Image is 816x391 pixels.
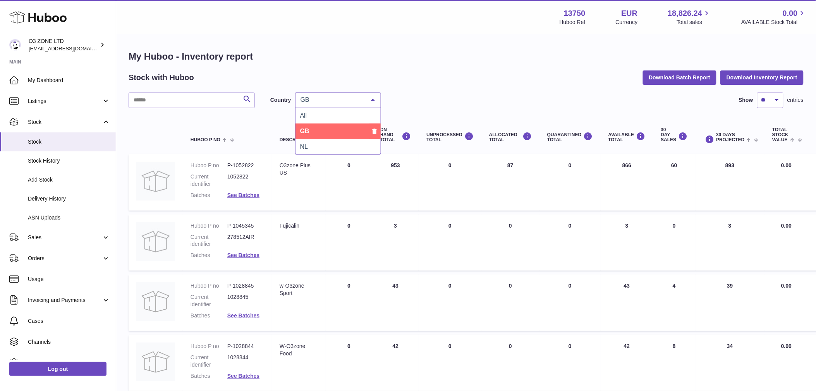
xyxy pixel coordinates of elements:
[28,157,110,165] span: Stock History
[653,214,696,271] td: 0
[481,154,539,211] td: 87
[601,214,653,271] td: 3
[419,274,481,331] td: 0
[136,222,175,261] img: product image
[326,214,372,271] td: 0
[227,192,259,198] a: See Batches
[741,8,807,26] a: 0.00 AVAILABLE Stock Total
[28,276,110,283] span: Usage
[783,8,798,19] span: 0.00
[227,282,264,290] dd: P-1028845
[601,154,653,211] td: 866
[29,38,98,52] div: O3 ZONE LTD
[28,77,110,84] span: My Dashboard
[191,282,227,290] dt: Huboo P no
[227,162,264,169] dd: P-1052822
[300,143,308,150] span: NL
[28,338,110,346] span: Channels
[696,214,765,271] td: 3
[481,214,539,271] td: 0
[300,128,309,134] span: GB
[227,373,259,379] a: See Batches
[191,233,227,248] dt: Current identifier
[419,154,481,211] td: 0
[560,19,586,26] div: Huboo Ref
[372,274,419,331] td: 43
[781,343,792,349] span: 0.00
[28,234,102,241] span: Sales
[326,154,372,211] td: 0
[299,96,365,104] span: GB
[129,72,194,83] h2: Stock with Huboo
[191,192,227,199] dt: Batches
[781,283,792,289] span: 0.00
[227,173,264,188] dd: 1052822
[191,252,227,259] dt: Batches
[280,282,318,297] div: w-O3zone Sport
[781,162,792,168] span: 0.00
[191,354,227,369] dt: Current identifier
[270,96,291,104] label: Country
[129,50,804,63] h1: My Huboo - Inventory report
[28,214,110,221] span: ASN Uploads
[372,214,419,271] td: 3
[696,154,765,211] td: 893
[608,132,646,142] div: AVAILABLE Total
[419,214,481,271] td: 0
[372,154,419,211] td: 953
[426,132,474,142] div: UNPROCESSED Total
[601,274,653,331] td: 43
[569,223,572,229] span: 0
[28,359,110,367] span: Settings
[9,362,107,376] a: Log out
[227,343,264,350] dd: P-1028844
[29,45,114,51] span: [EMAIL_ADDRESS][DOMAIN_NAME]
[547,132,593,142] div: QUARANTINED Total
[300,112,307,119] span: All
[191,222,227,230] dt: Huboo P no
[653,274,696,331] td: 4
[781,223,792,229] span: 0.00
[569,162,572,168] span: 0
[191,162,227,169] dt: Huboo P no
[191,343,227,350] dt: Huboo P no
[489,132,532,142] div: ALLOCATED Total
[696,274,765,331] td: 39
[739,96,753,104] label: Show
[661,127,688,143] div: 30 DAY SALES
[227,293,264,308] dd: 1028845
[28,195,110,202] span: Delivery History
[616,19,638,26] div: Currency
[668,8,702,19] span: 18,826.24
[569,283,572,289] span: 0
[227,252,259,258] a: See Batches
[741,19,807,26] span: AVAILABLE Stock Total
[481,274,539,331] td: 0
[280,222,318,230] div: Fujicalin
[280,343,318,357] div: W-O3zone Food
[28,118,102,126] span: Stock
[787,96,804,104] span: entries
[280,137,311,142] span: Description
[28,98,102,105] span: Listings
[643,70,717,84] button: Download Batch Report
[720,70,804,84] button: Download Inventory Report
[280,162,318,177] div: O3zone Plus US
[227,354,264,369] dd: 1028844
[28,297,102,304] span: Invoicing and Payments
[569,343,572,349] span: 0
[191,312,227,319] dt: Batches
[136,162,175,201] img: product image
[28,317,110,325] span: Cases
[136,282,175,321] img: product image
[191,293,227,308] dt: Current identifier
[227,312,259,319] a: See Batches
[191,372,227,380] dt: Batches
[772,127,789,143] span: Total stock value
[191,173,227,188] dt: Current identifier
[28,176,110,183] span: Add Stock
[28,255,102,262] span: Orders
[653,154,696,211] td: 60
[28,138,110,146] span: Stock
[564,8,586,19] strong: 13750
